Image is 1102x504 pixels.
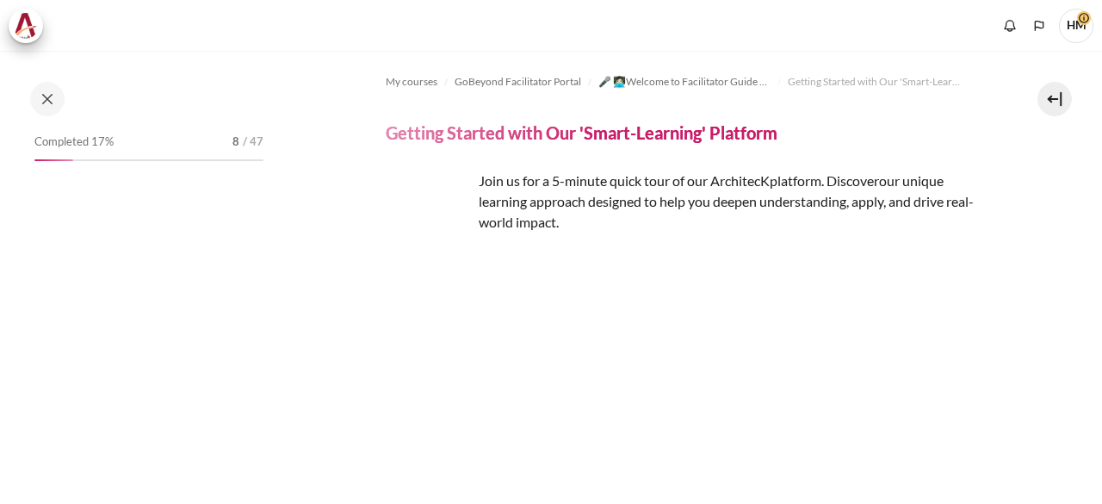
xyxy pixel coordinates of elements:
[479,172,974,230] span: .
[386,72,437,92] a: My courses
[997,13,1023,39] div: Show notification window with no new notifications
[1059,9,1093,43] a: User menu
[598,72,771,92] a: 🎤 👩🏻‍💻Welcome to Facilitator Guide Portal
[386,68,980,96] nav: Navigation bar
[455,72,581,92] a: GoBeyond Facilitator Portal
[386,74,437,90] span: My courses
[788,74,960,90] span: Getting Started with Our 'Smart-Learning' Platform
[788,72,960,92] a: Getting Started with Our 'Smart-Learning' Platform
[232,134,239,151] span: 8
[14,13,38,39] img: Architeck
[34,159,73,161] div: 17%
[1059,9,1093,43] span: HM
[479,172,974,230] span: our unique learning approach designed to help you deepen understanding, apply, and drive real-wor...
[1026,13,1052,39] button: Languages
[386,171,472,256] img: platform logo
[386,121,777,144] h4: Getting Started with Our 'Smart-Learning' Platform
[598,74,771,90] span: 🎤 👩🏻‍💻Welcome to Facilitator Guide Portal
[9,9,52,43] a: Architeck Architeck
[243,134,263,151] span: / 47
[455,74,581,90] span: GoBeyond Facilitator Portal
[386,171,980,233] p: Join us for a 5-minute quick tour of our ArchitecK platform. Discover
[34,134,114,151] span: Completed 17%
